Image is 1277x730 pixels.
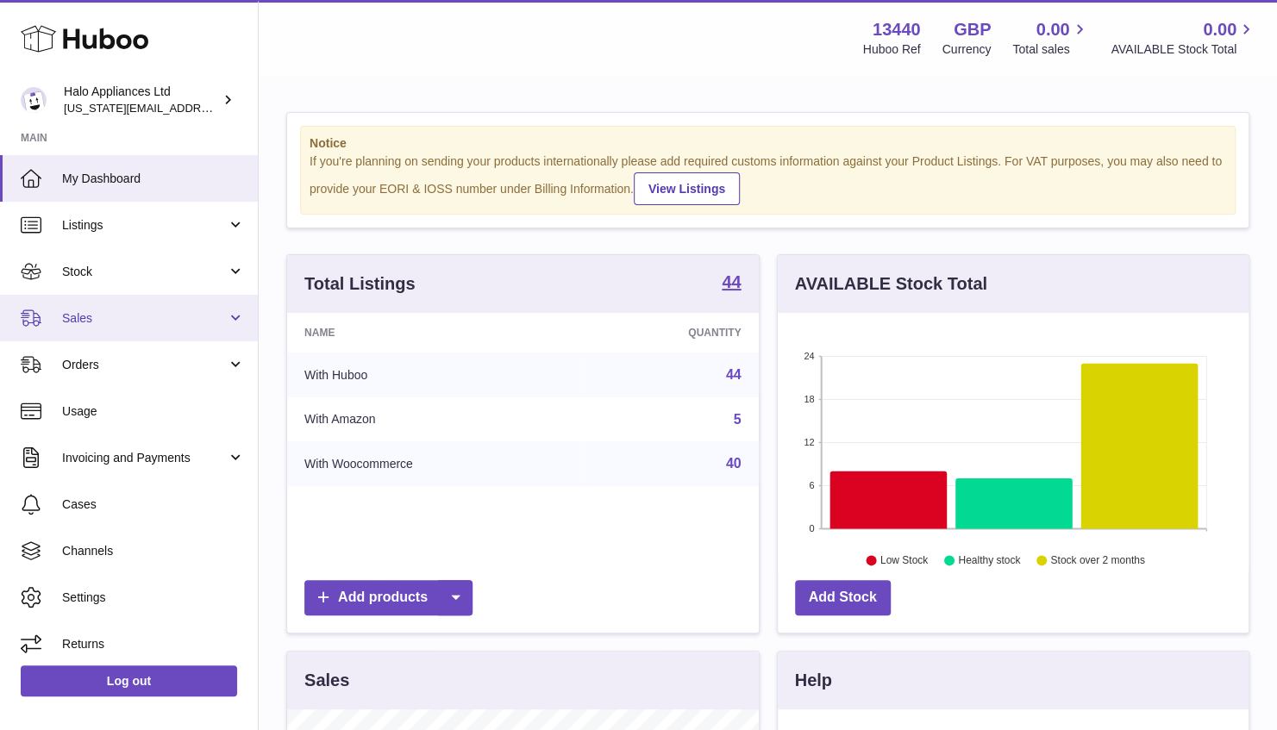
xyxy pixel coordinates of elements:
th: Quantity [579,313,758,353]
a: Add Stock [795,580,891,615]
span: Sales [62,310,227,327]
a: Log out [21,665,237,696]
strong: 44 [722,273,741,290]
div: Currency [942,41,992,58]
h3: Total Listings [304,272,416,296]
span: AVAILABLE Stock Total [1111,41,1256,58]
span: 0.00 [1203,18,1236,41]
img: georgia.hennessy@haloappliances.com [21,87,47,113]
div: If you're planning on sending your products internationally please add required customs informati... [310,153,1226,205]
a: 0.00 AVAILABLE Stock Total [1111,18,1256,58]
a: 44 [722,273,741,294]
a: 40 [726,456,742,471]
a: 5 [734,412,742,427]
strong: Notice [310,135,1226,152]
text: Stock over 2 months [1050,554,1144,566]
span: Cases [62,496,245,513]
span: Total sales [1012,41,1089,58]
text: 6 [809,480,814,490]
div: Halo Appliances Ltd [64,84,219,116]
th: Name [287,313,579,353]
td: With Huboo [287,353,579,397]
a: 44 [726,367,742,382]
div: Huboo Ref [863,41,921,58]
span: 0.00 [1036,18,1070,41]
span: [US_STATE][EMAIL_ADDRESS][PERSON_NAME][DOMAIN_NAME] [64,101,409,115]
text: Healthy stock [958,554,1021,566]
a: View Listings [634,172,740,205]
strong: 13440 [873,18,921,41]
span: Orders [62,357,227,373]
span: Invoicing and Payments [62,450,227,466]
text: 18 [804,394,814,404]
span: Usage [62,403,245,420]
h3: Help [795,669,832,692]
a: 0.00 Total sales [1012,18,1089,58]
text: Low Stock [880,554,928,566]
text: 12 [804,437,814,447]
td: With Woocommerce [287,441,579,486]
td: With Amazon [287,397,579,442]
text: 24 [804,351,814,361]
span: Settings [62,590,245,606]
span: Returns [62,636,245,652]
span: Listings [62,217,227,234]
h3: Sales [304,669,349,692]
strong: GBP [954,18,991,41]
span: Stock [62,264,227,280]
span: Channels [62,543,245,559]
text: 0 [809,523,814,533]
h3: AVAILABLE Stock Total [795,272,987,296]
a: Add products [304,580,473,615]
span: My Dashboard [62,171,245,187]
